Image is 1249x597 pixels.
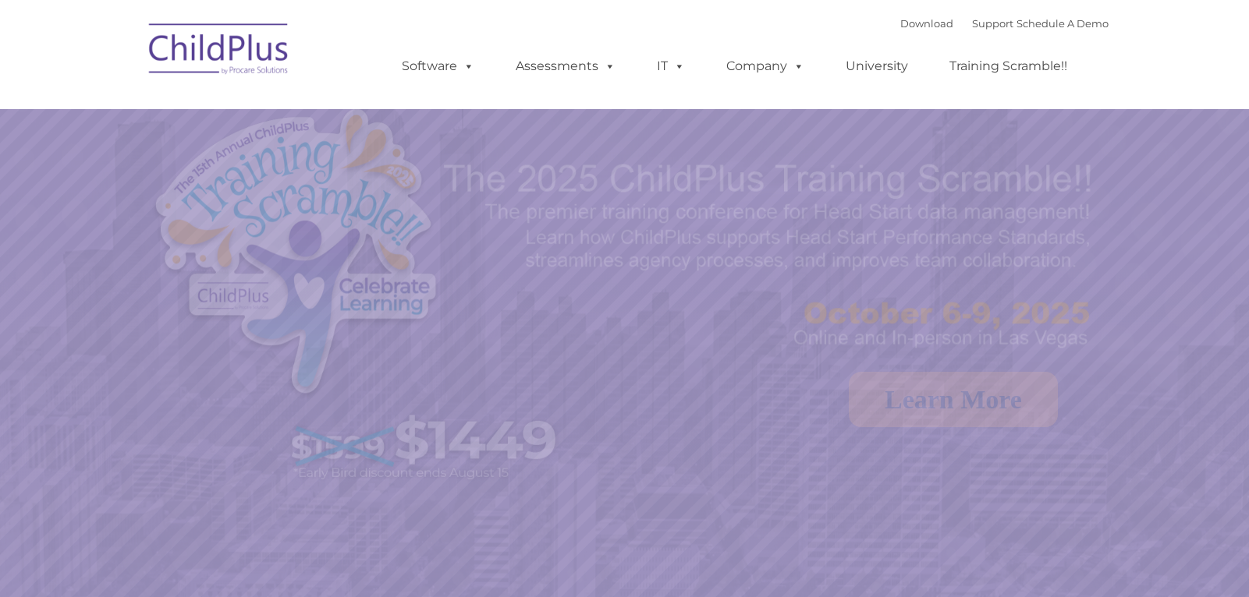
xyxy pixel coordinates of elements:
a: IT [641,51,701,82]
a: Company [711,51,820,82]
font: | [900,17,1109,30]
a: Software [386,51,490,82]
a: Schedule A Demo [1017,17,1109,30]
a: Learn More [849,372,1058,427]
a: Download [900,17,953,30]
a: Support [972,17,1013,30]
img: ChildPlus by Procare Solutions [141,12,297,90]
a: University [830,51,924,82]
a: Assessments [500,51,631,82]
a: Training Scramble!! [934,51,1083,82]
